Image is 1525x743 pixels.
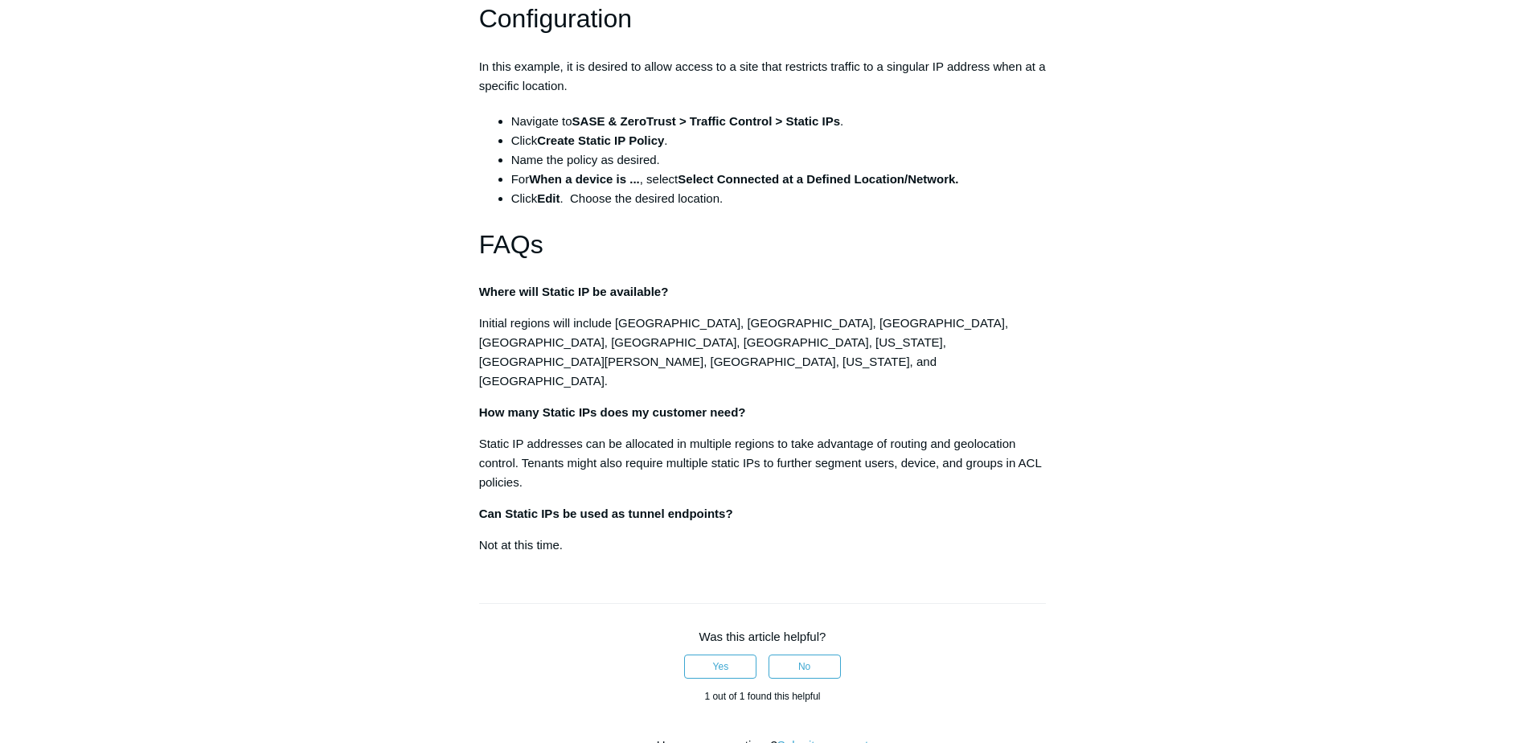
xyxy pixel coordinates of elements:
button: This article was not helpful [769,655,841,679]
strong: SASE & ZeroTrust > Traffic Control > Static IPs [572,114,840,128]
p: Not at this time. [479,536,1047,555]
button: This article was helpful [684,655,756,679]
li: For , select [511,170,1047,189]
p: In this example, it is desired to allow access to a site that restricts traffic to a singular IP ... [479,57,1047,96]
strong: Can Static IPs be used as tunnel endpoints? [479,507,733,520]
strong: Select Connected at a Defined Location/Network. [678,172,958,186]
h1: FAQs [479,224,1047,265]
span: 1 out of 1 found this helpful [704,691,820,702]
li: Name the policy as desired. [511,150,1047,170]
strong: Edit [537,191,560,205]
li: Navigate to . [511,112,1047,131]
li: Click . Choose the desired location. [511,189,1047,208]
p: Static IP addresses can be allocated in multiple regions to take advantage of routing and geoloca... [479,434,1047,492]
li: Click . [511,131,1047,150]
p: Initial regions will include [GEOGRAPHIC_DATA], [GEOGRAPHIC_DATA], [GEOGRAPHIC_DATA], [GEOGRAPHIC... [479,314,1047,391]
strong: Where will Static IP be available? [479,285,669,298]
strong: When a device is ... [529,172,640,186]
strong: How many Static IPs does my customer need? [479,405,746,419]
strong: Create Static IP Policy [537,133,664,147]
span: Was this article helpful? [699,630,826,643]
